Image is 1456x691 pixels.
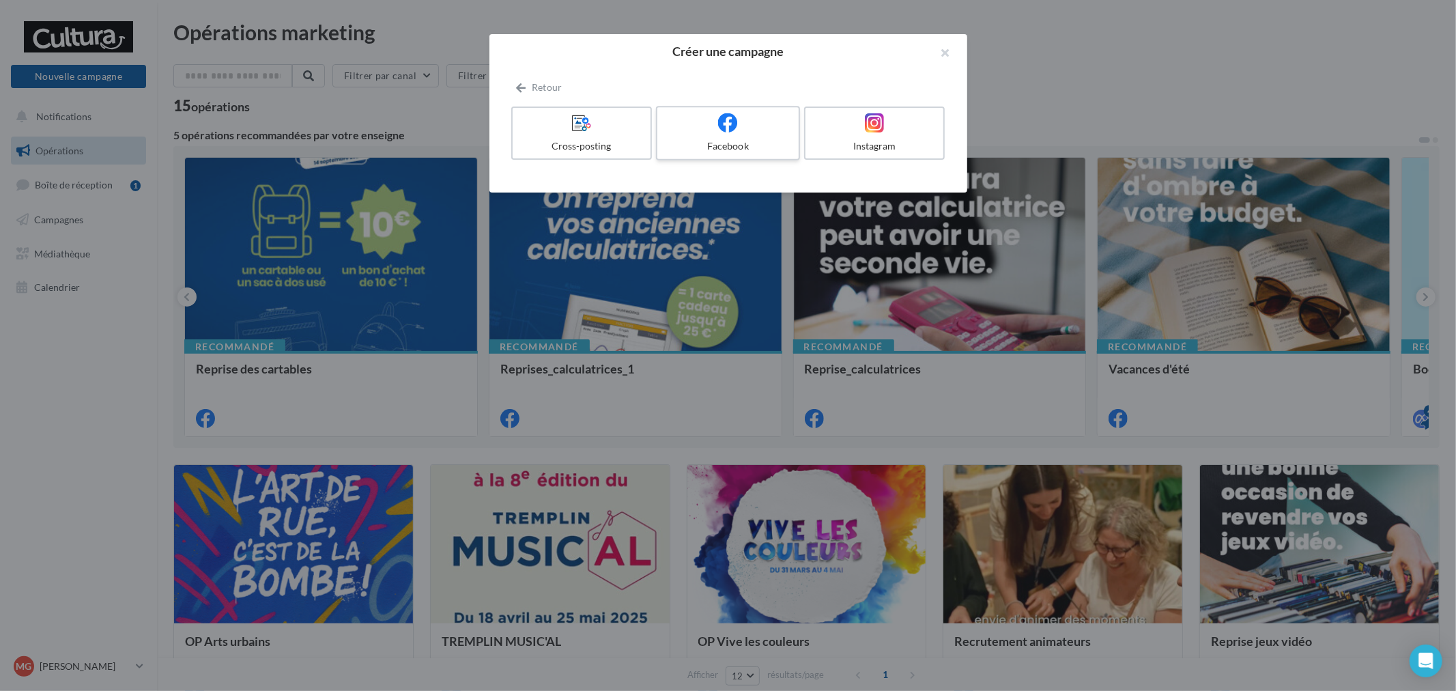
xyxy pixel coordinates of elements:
[1410,645,1442,677] div: Open Intercom Messenger
[518,139,646,153] div: Cross-posting
[511,79,568,96] button: Retour
[663,139,793,153] div: Facebook
[511,45,945,57] h2: Créer une campagne
[811,139,939,153] div: Instagram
